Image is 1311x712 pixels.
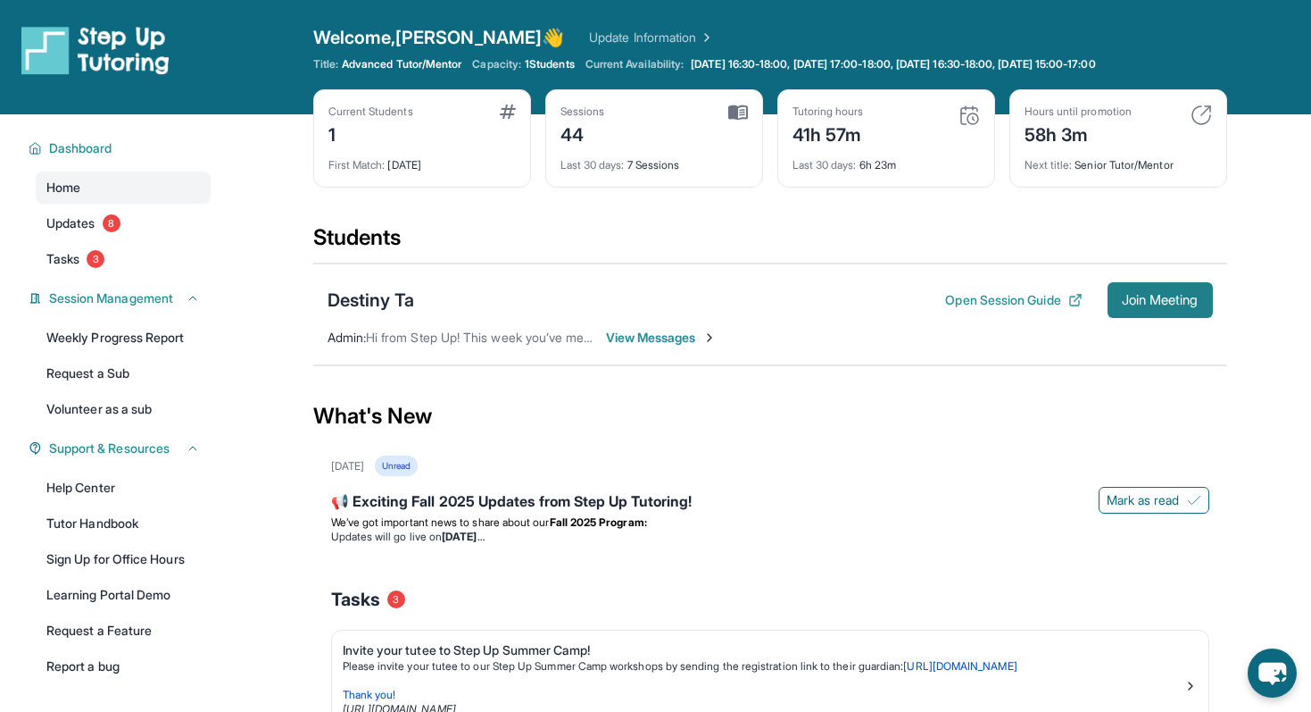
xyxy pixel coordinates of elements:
div: Destiny Ta [328,288,415,313]
div: What's New [313,377,1227,456]
span: Tasks [46,250,79,268]
span: Join Meeting [1122,295,1199,306]
span: Hi from Step Up! This week you’ve met for 0 minutes and this month you’ve met for 6 hours. Happy ... [366,330,978,345]
div: Senior Tutor/Mentor [1025,147,1212,172]
span: Next title : [1025,158,1073,172]
a: Home [36,172,211,204]
div: Hours until promotion [1025,105,1132,119]
div: [DATE] [328,147,516,172]
a: [DATE] 16:30-18:00, [DATE] 17:00-18:00, [DATE] 16:30-18:00, [DATE] 15:00-17:00 [687,57,1099,71]
a: Learning Portal Demo [36,579,211,611]
a: Report a bug [36,650,211,683]
img: card [1191,105,1212,126]
button: Open Session Guide [945,291,1082,309]
span: Dashboard [49,139,112,157]
div: Invite your tutee to Step Up Summer Camp! [343,641,1183,659]
span: Last 30 days : [560,158,625,172]
span: Welcome, [PERSON_NAME] 👋 [313,25,565,50]
img: Chevron-Right [702,331,717,345]
button: Dashboard [42,139,200,157]
div: 📢 Exciting Fall 2025 Updates from Step Up Tutoring! [331,490,1209,515]
img: logo [21,25,170,75]
a: Tasks3 [36,243,211,275]
div: Tutoring hours [792,105,864,119]
button: chat-button [1248,649,1297,698]
span: Thank you! [343,688,396,701]
span: 3 [387,591,405,608]
a: Tutor Handbook [36,507,211,540]
a: Weekly Progress Report [36,322,211,354]
span: Updates [46,214,95,232]
a: Sign Up for Office Hours [36,543,211,575]
button: Session Management [42,289,200,307]
a: Volunteer as a sub [36,393,211,425]
img: card [958,105,980,126]
span: 1 Students [525,57,575,71]
div: Unread [375,456,418,476]
div: Students [313,223,1227,263]
div: 58h 3m [1025,119,1132,147]
a: Help Center [36,472,211,504]
span: Current Availability: [585,57,684,71]
button: Mark as read [1099,487,1209,514]
div: 41h 57m [792,119,864,147]
a: [URL][DOMAIN_NAME] [903,659,1016,673]
span: [DATE] 16:30-18:00, [DATE] 17:00-18:00, [DATE] 16:30-18:00, [DATE] 15:00-17:00 [691,57,1095,71]
div: 44 [560,119,605,147]
span: We’ve got important news to share about our [331,515,550,529]
div: [DATE] [331,459,364,473]
div: 7 Sessions [560,147,748,172]
span: Capacity: [472,57,521,71]
strong: [DATE] [442,530,484,543]
span: First Match : [328,158,386,172]
div: 1 [328,119,413,147]
div: Sessions [560,105,605,119]
img: Chevron Right [696,29,714,46]
span: Title: [313,57,338,71]
p: Please invite your tutee to our Step Up Summer Camp workshops by sending the registration link to... [343,659,1183,674]
div: 6h 23m [792,147,980,172]
a: Update Information [589,29,714,46]
span: Mark as read [1107,491,1180,509]
span: Last 30 days : [792,158,857,172]
a: Request a Sub [36,357,211,390]
button: Join Meeting [1108,282,1213,318]
span: Advanced Tutor/Mentor [342,57,461,71]
img: card [728,105,748,121]
a: Request a Feature [36,615,211,647]
span: View Messages [606,329,718,347]
span: 8 [103,214,120,232]
img: Mark as read [1187,493,1201,507]
button: Support & Resources [42,440,200,457]
li: Updates will go live on [331,530,1209,544]
span: Home [46,179,80,197]
img: card [500,105,516,119]
div: Current Students [328,105,413,119]
span: Tasks [331,587,380,612]
span: Session Management [49,289,173,307]
span: 3 [87,250,104,268]
strong: Fall 2025 Program: [550,515,647,529]
a: Updates8 [36,207,211,239]
span: Support & Resources [49,440,170,457]
span: Admin : [328,330,366,345]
